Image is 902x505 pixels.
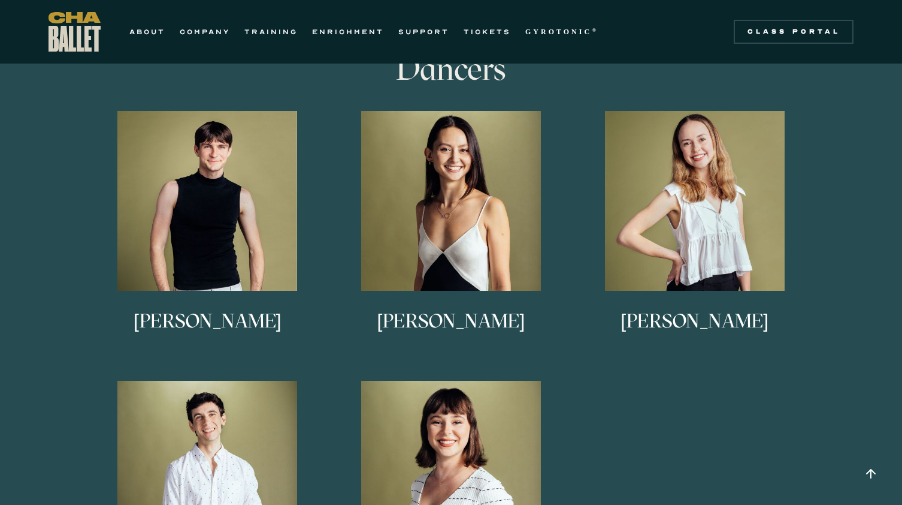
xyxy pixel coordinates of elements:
[244,25,298,39] a: TRAINING
[525,25,598,39] a: GYROTONIC®
[134,311,282,351] h3: [PERSON_NAME]
[464,25,511,39] a: TICKETS
[734,20,853,44] a: Class Portal
[579,111,810,363] a: [PERSON_NAME]
[312,25,384,39] a: ENRICHMENT
[592,27,598,33] sup: ®
[398,25,449,39] a: SUPPORT
[129,25,165,39] a: ABOUT
[49,12,101,52] a: home
[335,111,567,363] a: [PERSON_NAME]
[180,25,230,39] a: COMPANY
[256,51,646,87] h3: Dancers
[92,111,323,363] a: [PERSON_NAME]
[525,28,592,36] strong: GYROTONIC
[741,27,846,37] div: Class Portal
[377,311,525,351] h3: [PERSON_NAME]
[620,311,768,351] h3: [PERSON_NAME]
